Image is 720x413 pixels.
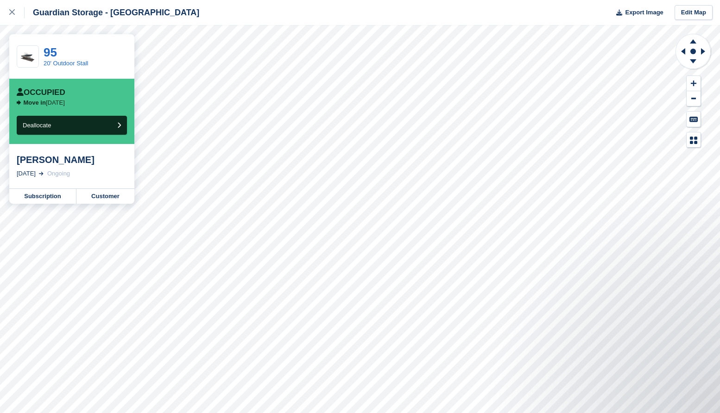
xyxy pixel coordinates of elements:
img: Boat.jpg [17,50,38,63]
button: Zoom In [687,76,701,91]
button: Export Image [611,5,663,20]
button: Keyboard Shortcuts [687,112,701,127]
button: Deallocate [17,116,127,135]
a: Customer [76,189,134,204]
div: Occupied [17,88,65,97]
a: Edit Map [675,5,713,20]
div: [PERSON_NAME] [17,154,127,165]
span: Deallocate [23,122,51,129]
span: Export Image [625,8,663,17]
a: 20' Outdoor Stall [44,60,88,67]
img: arrow-right-light-icn-cde0832a797a2874e46488d9cf13f60e5c3a73dbe684e267c42b8395dfbc2abf.svg [39,172,44,175]
a: 95 [44,45,57,59]
button: Zoom Out [687,91,701,106]
span: Move in [24,99,46,106]
a: Subscription [9,189,76,204]
div: Ongoing [47,169,70,178]
div: Guardian Storage - [GEOGRAPHIC_DATA] [25,7,199,18]
div: [DATE] [17,169,36,178]
button: Map Legend [687,132,701,148]
p: [DATE] [24,99,65,106]
img: arrow-right-icn-b7405d978ebc5dd23a37342a16e90eae327d2fa7eb118925c1a0851fb5534208.svg [17,100,21,105]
